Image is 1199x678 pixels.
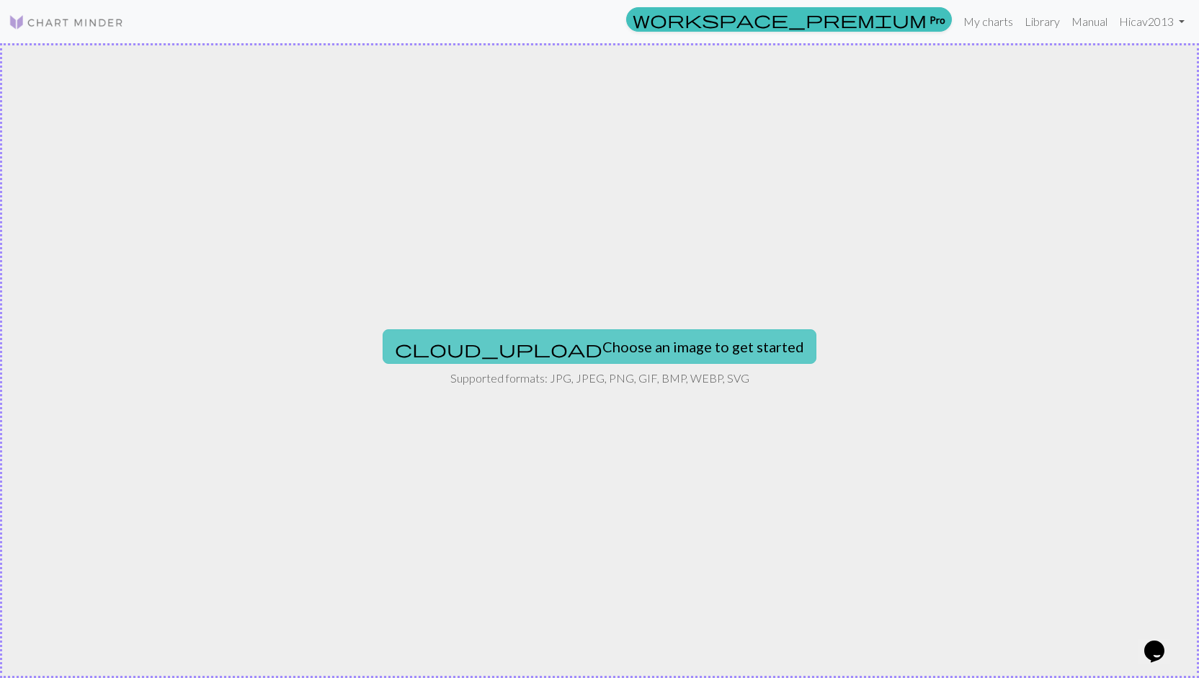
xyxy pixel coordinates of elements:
[1019,7,1066,36] a: Library
[958,7,1019,36] a: My charts
[450,370,749,387] p: Supported formats: JPG, JPEG, PNG, GIF, BMP, WEBP, SVG
[395,339,602,359] span: cloud_upload
[9,14,124,31] img: Logo
[1066,7,1113,36] a: Manual
[1113,7,1190,36] a: Hicav2013
[633,9,927,30] span: workspace_premium
[1138,620,1185,664] iframe: chat widget
[383,329,816,364] button: Choose an image to get started
[626,7,952,32] a: Pro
